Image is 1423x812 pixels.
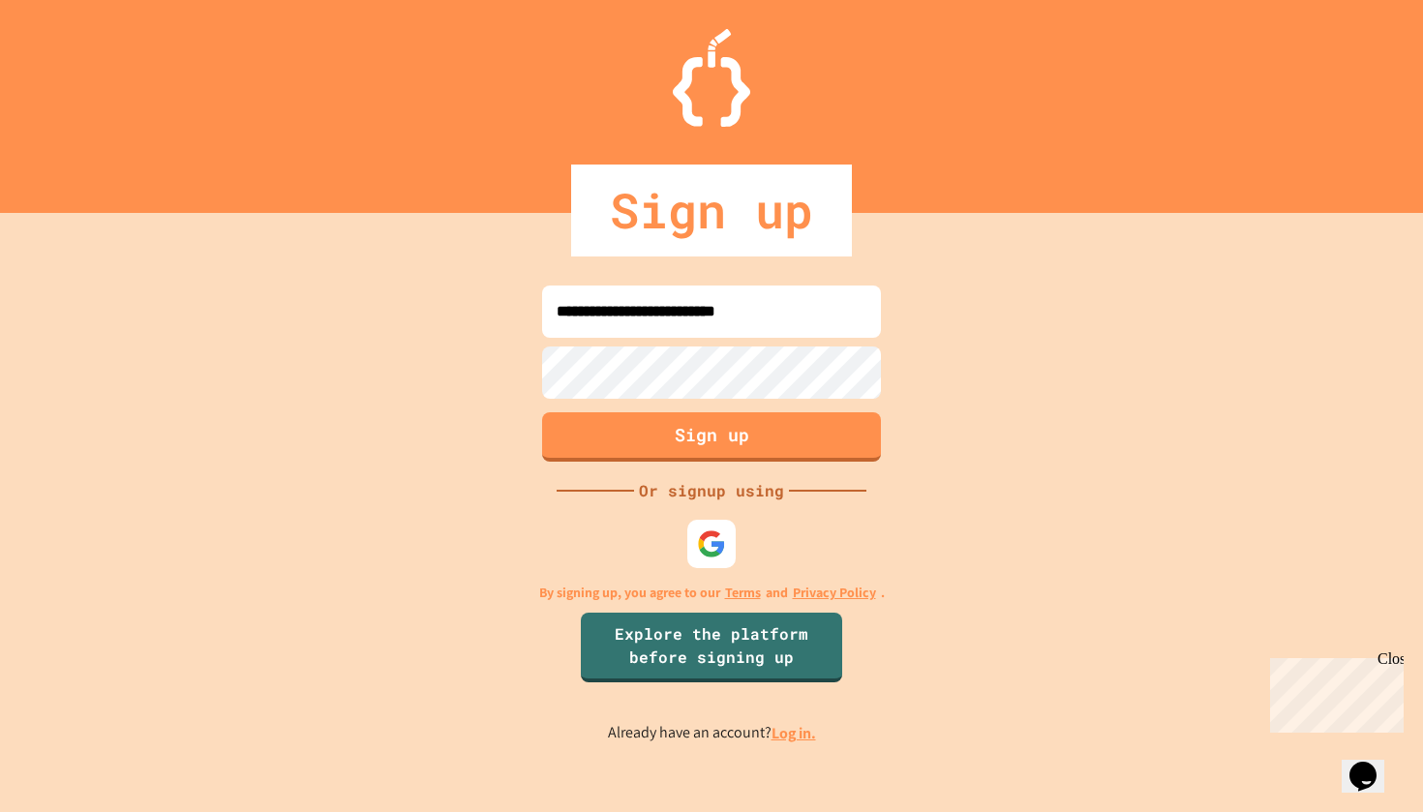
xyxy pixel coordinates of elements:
[634,479,789,502] div: Or signup using
[1342,735,1404,793] iframe: chat widget
[608,721,816,745] p: Already have an account?
[793,583,876,603] a: Privacy Policy
[697,529,726,558] img: google-icon.svg
[8,8,134,123] div: Chat with us now!Close
[542,412,881,462] button: Sign up
[539,583,885,603] p: By signing up, you agree to our and .
[772,723,816,743] a: Log in.
[1262,650,1404,733] iframe: chat widget
[571,165,852,256] div: Sign up
[673,29,750,127] img: Logo.svg
[581,613,842,682] a: Explore the platform before signing up
[725,583,761,603] a: Terms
